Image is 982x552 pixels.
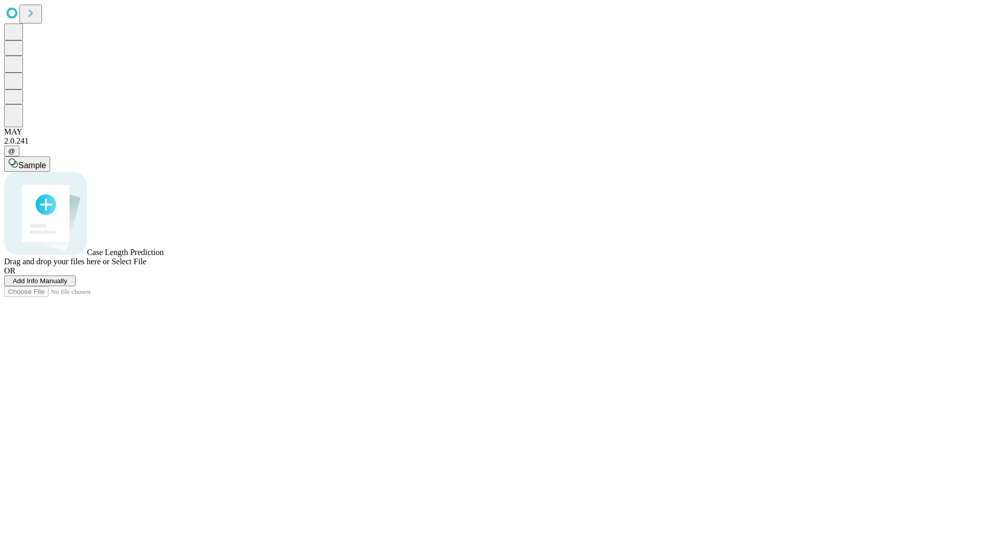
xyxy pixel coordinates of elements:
div: 2.0.241 [4,136,978,146]
span: Case Length Prediction [87,248,164,257]
span: Select File [111,257,146,266]
span: Add Info Manually [13,277,68,285]
span: Drag and drop your files here or [4,257,109,266]
div: MAY [4,127,978,136]
span: OR [4,266,15,275]
button: Add Info Manually [4,275,76,286]
button: @ [4,146,19,156]
span: @ [8,147,15,155]
button: Sample [4,156,50,172]
span: Sample [18,161,46,170]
